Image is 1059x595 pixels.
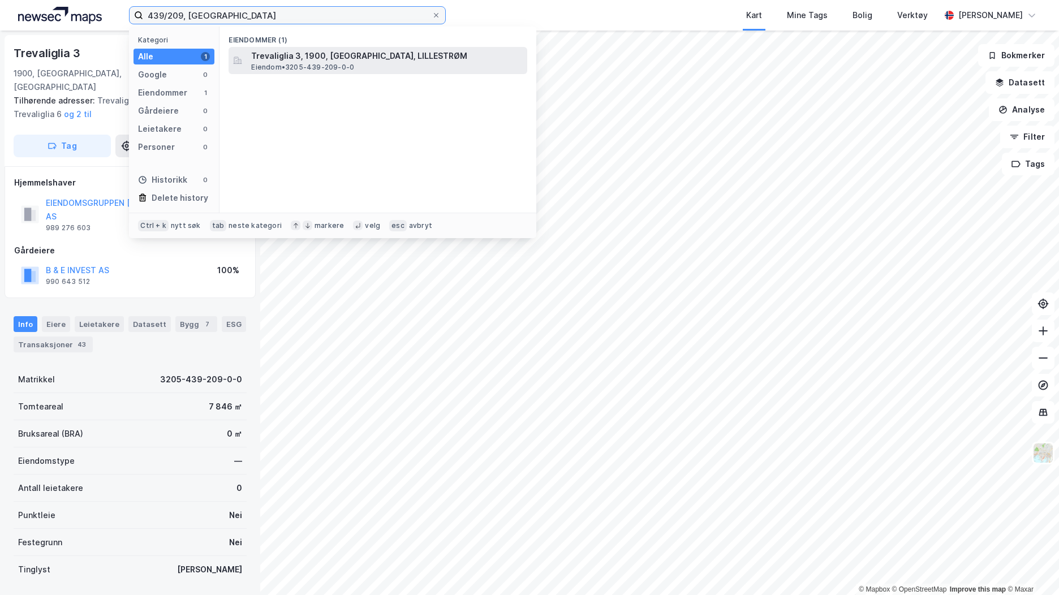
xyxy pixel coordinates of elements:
button: Tags [1002,153,1054,175]
div: nytt søk [171,221,201,230]
div: velg [365,221,380,230]
div: Eiendommer (1) [219,27,536,47]
div: 3205-439-209-0-0 [160,373,242,386]
div: Transaksjoner [14,337,93,352]
div: Matrikkel [18,373,55,386]
div: 989 276 603 [46,223,91,232]
input: Søk på adresse, matrikkel, gårdeiere, leietakere eller personer [143,7,432,24]
div: Kontrollprogram for chat [1002,541,1059,595]
button: Datasett [985,71,1054,94]
a: OpenStreetMap [892,585,947,593]
div: 1900, [GEOGRAPHIC_DATA], [GEOGRAPHIC_DATA] [14,67,178,94]
span: Tilhørende adresser: [14,96,97,105]
span: Eiendom • 3205-439-209-0-0 [251,63,354,72]
div: Bruksareal (BRA) [18,427,83,441]
div: 0 [201,70,210,79]
iframe: Chat Widget [1002,541,1059,595]
div: Festegrunn [18,536,62,549]
div: markere [315,221,344,230]
div: 0 [201,143,210,152]
div: 0 [201,124,210,133]
div: 100% [217,264,239,277]
span: Trevaliglia 3, 1900, [GEOGRAPHIC_DATA], LILLESTRØM [251,49,523,63]
div: Gårdeiere [138,104,179,118]
div: 0 [236,481,242,495]
div: Alle [138,50,153,63]
div: Trevaliglia 3 [14,44,82,62]
div: Datasett [128,316,171,332]
div: Kart [746,8,762,22]
div: Punktleie [18,508,55,522]
div: Ctrl + k [138,220,169,231]
div: [PERSON_NAME] [958,8,1023,22]
img: Z [1032,442,1054,464]
div: Delete history [152,191,208,205]
div: — [234,454,242,468]
div: Nei [229,536,242,549]
div: 0 ㎡ [227,427,242,441]
div: [PERSON_NAME] [177,563,242,576]
div: Historikk [138,173,187,187]
div: 1 [201,88,210,97]
div: 7 846 ㎡ [209,400,242,413]
div: Verktøy [897,8,928,22]
div: 7 [201,318,213,330]
div: Tinglyst [18,563,50,576]
div: neste kategori [229,221,282,230]
div: Bygg [175,316,217,332]
a: Mapbox [859,585,890,593]
div: Trevaliglia 4, Trevaliglia 5, Trevaliglia 6 [14,94,238,121]
div: Leietakere [138,122,182,136]
div: tab [210,220,227,231]
div: avbryt [409,221,432,230]
div: Eiere [42,316,70,332]
div: Hjemmelshaver [14,176,246,189]
div: Info [14,316,37,332]
button: Filter [1000,126,1054,148]
div: Tomteareal [18,400,63,413]
div: Antall leietakere [18,481,83,495]
div: esc [389,220,407,231]
img: logo.a4113a55bc3d86da70a041830d287a7e.svg [18,7,102,24]
div: Eiendomstype [18,454,75,468]
button: Bokmerker [978,44,1054,67]
div: Bolig [853,8,872,22]
div: 43 [75,339,88,350]
button: Tag [14,135,111,157]
div: Personer [138,140,175,154]
div: Mine Tags [787,8,828,22]
div: ESG [222,316,246,332]
div: Leietakere [75,316,124,332]
div: Gårdeiere [14,244,246,257]
div: Kategori [138,36,214,44]
div: 0 [201,106,210,115]
div: 990 643 512 [46,277,90,286]
div: Google [138,68,167,81]
div: 0 [201,175,210,184]
button: Analyse [989,98,1054,121]
div: Eiendommer [138,86,187,100]
div: Nei [229,508,242,522]
a: Improve this map [950,585,1006,593]
div: 1 [201,52,210,61]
